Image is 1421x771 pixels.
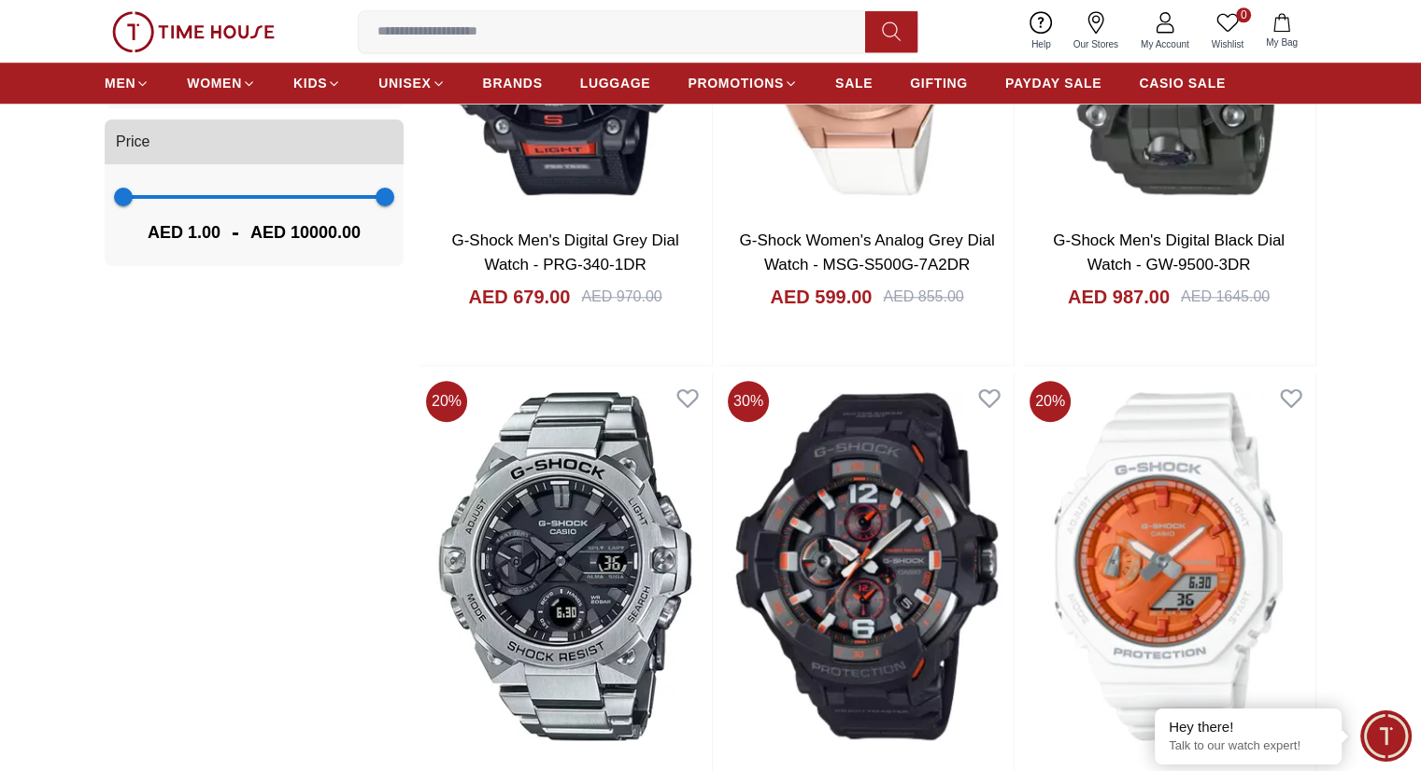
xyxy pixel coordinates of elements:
[1062,7,1130,55] a: Our Stores
[1022,373,1315,759] img: G-Shock Women's Analog-Digital Orange Dial Watch - GMA-S2100WS-7ADR
[835,66,873,100] a: SALE
[835,74,873,92] span: SALE
[112,11,275,52] img: ...
[378,74,431,92] span: UNISEX
[1181,286,1270,308] div: AED 1645.00
[105,66,149,100] a: MEN
[883,286,963,308] div: AED 855.00
[293,66,341,100] a: KIDS
[483,74,543,92] span: BRANDS
[688,74,784,92] span: PROMOTIONS
[580,66,651,100] a: LUGGAGE
[250,219,361,245] span: AED 10000.00
[1068,284,1170,310] h4: AED 987.00
[720,373,1014,759] img: G-Shock Men's Analog-Digital Black Dial Watch - GR-B300-1A4DR
[1133,37,1197,51] span: My Account
[1201,7,1255,55] a: 0Wishlist
[1005,66,1101,100] a: PAYDAY SALE
[910,66,968,100] a: GIFTING
[451,231,678,273] a: G-Shock Men's Digital Grey Dial Watch - PRG-340-1DR
[1139,74,1226,92] span: CASIO SALE
[1255,9,1309,53] button: My Bag
[1020,7,1062,55] a: Help
[728,381,769,422] span: 30 %
[187,66,256,100] a: WOMEN
[483,66,543,100] a: BRANDS
[378,66,445,100] a: UNISEX
[1066,37,1126,51] span: Our Stores
[105,74,135,92] span: MEN
[426,381,467,422] span: 20 %
[148,219,220,245] span: AED 1.00
[1053,231,1285,273] a: G-Shock Men's Digital Black Dial Watch - GW-9500-3DR
[1030,381,1071,422] span: 20 %
[1169,718,1328,736] div: Hey there!
[293,74,327,92] span: KIDS
[1258,35,1305,49] span: My Bag
[580,74,651,92] span: LUGGAGE
[105,119,404,164] button: Price
[468,284,570,310] h4: AED 679.00
[910,74,968,92] span: GIFTING
[419,373,712,759] img: G-Shock Men's Analog-Digital Black Dial Watch - GST-B400D-1ADR
[688,66,798,100] a: PROMOTIONS
[1005,74,1101,92] span: PAYDAY SALE
[581,286,661,308] div: AED 970.00
[116,131,149,153] span: Price
[1139,66,1226,100] a: CASIO SALE
[1204,37,1251,51] span: Wishlist
[1236,7,1251,22] span: 0
[1024,37,1059,51] span: Help
[1360,710,1412,762] div: Chat Widget
[220,217,250,247] span: -
[187,74,242,92] span: WOMEN
[1169,738,1328,754] p: Talk to our watch expert!
[770,284,872,310] h4: AED 599.00
[739,231,994,273] a: G-Shock Women's Analog Grey Dial Watch - MSG-S500G-7A2DR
